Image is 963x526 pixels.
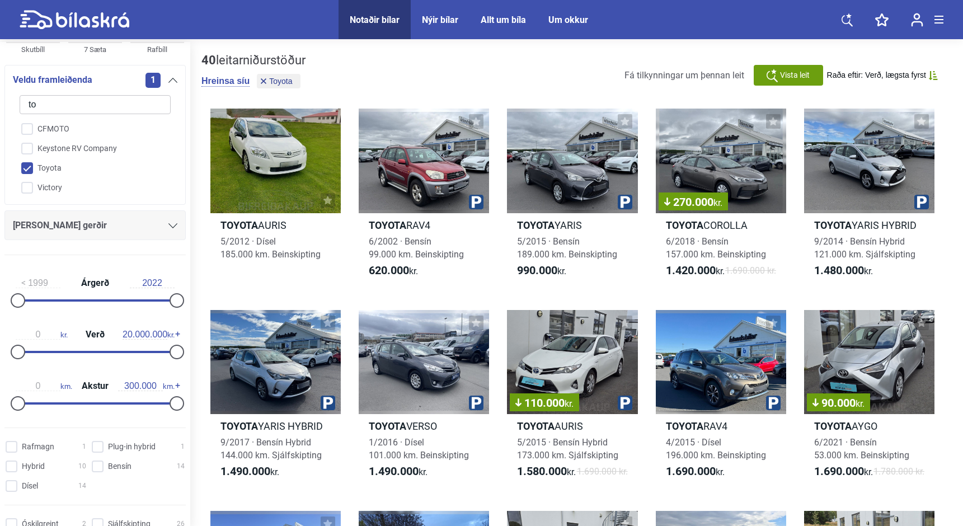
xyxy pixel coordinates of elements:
a: ToyotaYARIS HYBRID9/2014 · Bensín Hybrid121.000 km. Sjálfskipting1.480.000kr. [804,109,934,288]
button: Raða eftir: Verð, lægsta fyrst [827,71,938,80]
span: 1.690.000 kr. [725,264,776,278]
span: kr. [814,465,873,478]
span: Dísel [22,480,38,492]
b: 1.580.000 [517,464,567,478]
img: parking.png [914,195,929,209]
span: 1 [181,441,185,453]
span: 5/2015 · Bensín Hybrid 173.000 km. Sjálfskipting [517,437,618,461]
b: Toyota [666,219,703,231]
span: 6/2002 · Bensín 99.000 km. Beinskipting [369,236,464,260]
h2: YARIS HYBRID [804,219,934,232]
b: 1.490.000 [220,464,270,478]
a: Nýir bílar [422,15,458,25]
span: [PERSON_NAME] gerðir [13,218,107,233]
b: 620.000 [369,264,409,277]
h2: AURIS [507,420,637,433]
span: 90.000 [812,397,865,408]
a: Notaðir bílar [350,15,400,25]
span: 6/2018 · Bensín 157.000 km. Beinskipting [666,236,766,260]
span: Raða eftir: Verð, lægsta fyrst [827,71,926,80]
h2: RAV4 [359,219,489,232]
span: 14 [177,461,185,472]
span: kr. [369,264,418,278]
b: Toyota [220,420,258,432]
a: ToyotaAURIS5/2012 · Dísel185.000 km. Beinskipting [210,109,341,288]
span: 14 [78,480,86,492]
span: Vista leit [780,69,810,81]
span: Akstur [79,382,111,391]
span: Rafmagn [22,441,54,453]
span: 5/2015 · Bensín 189.000 km. Beinskipting [517,236,617,260]
h2: VERSO [359,420,489,433]
a: 270.000kr.ToyotaCOROLLA6/2018 · Bensín157.000 km. Beinskipting1.420.000kr.1.690.000 kr. [656,109,786,288]
span: kr. [16,330,68,340]
span: kr. [814,264,873,278]
a: ToyotaRAV46/2002 · Bensín99.000 km. Beinskipting620.000kr. [359,109,489,288]
a: ToyotaYARIS5/2015 · Bensín189.000 km. Beinskipting990.000kr. [507,109,637,288]
span: 1 [145,73,161,88]
b: 40 [201,53,216,67]
span: Veldu framleiðenda [13,72,92,88]
b: 1.690.000 [666,464,716,478]
span: Fá tilkynningar um þennan leit [624,70,744,81]
img: parking.png [321,396,335,410]
span: kr. [666,264,725,278]
span: Árgerð [78,279,112,288]
span: kr. [123,330,175,340]
button: Hreinsa síu [201,76,250,87]
b: Toyota [220,219,258,231]
h2: COROLLA [656,219,786,232]
b: 1.690.000 [814,464,864,478]
a: 110.000kr.ToyotaAURIS5/2015 · Bensín Hybrid173.000 km. Sjálfskipting1.580.000kr.1.690.000 kr. [507,310,637,489]
b: 990.000 [517,264,557,277]
div: Skutbíll [6,43,60,56]
span: kr. [713,198,722,208]
span: Verð [83,330,107,339]
button: Toyota [257,74,300,88]
img: parking.png [618,396,632,410]
a: Allt um bíla [481,15,526,25]
b: Toyota [666,420,703,432]
span: 9/2014 · Bensín Hybrid 121.000 km. Sjálfskipting [814,236,915,260]
span: 6/2021 · Bensín 53.000 km. Beinskipting [814,437,909,461]
b: Toyota [517,219,555,231]
span: kr. [220,465,279,478]
b: Toyota [517,420,555,432]
span: Bensín [108,461,131,472]
span: km. [16,381,72,391]
h2: RAV4 [656,420,786,433]
span: kr. [856,398,865,409]
b: Toyota [814,420,852,432]
h2: AYGO [804,420,934,433]
h2: YARIS HYBRID [210,420,341,433]
span: kr. [369,465,428,478]
b: Toyota [369,420,406,432]
a: Um okkur [548,15,588,25]
a: ToyotaVERSO1/2016 · Dísel101.000 km. Beinskipting1.490.000kr. [359,310,489,489]
span: Plug-in hybrid [108,441,156,453]
span: 10 [78,461,86,472]
span: 1 [82,441,86,453]
a: ToyotaYARIS HYBRID9/2017 · Bensín Hybrid144.000 km. Sjálfskipting1.490.000kr. [210,310,341,489]
b: 1.420.000 [666,264,716,277]
b: Toyota [814,219,852,231]
img: parking.png [766,396,781,410]
span: Hybrid [22,461,45,472]
span: 5/2012 · Dísel 185.000 km. Beinskipting [220,236,321,260]
img: parking.png [618,195,632,209]
span: 4/2015 · Dísel 196.000 km. Beinskipting [666,437,766,461]
span: 9/2017 · Bensín Hybrid 144.000 km. Sjálfskipting [220,437,322,461]
img: parking.png [469,396,483,410]
span: 110.000 [515,397,574,408]
h2: AURIS [210,219,341,232]
span: 1.780.000 kr. [873,465,924,478]
a: 90.000kr.ToyotaAYGO6/2021 · Bensín53.000 km. Beinskipting1.690.000kr.1.780.000 kr. [804,310,934,489]
div: 7 Sæta [68,43,122,56]
span: kr. [517,264,566,278]
span: kr. [517,465,576,478]
span: kr. [565,398,574,409]
span: Toyota [269,77,292,85]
